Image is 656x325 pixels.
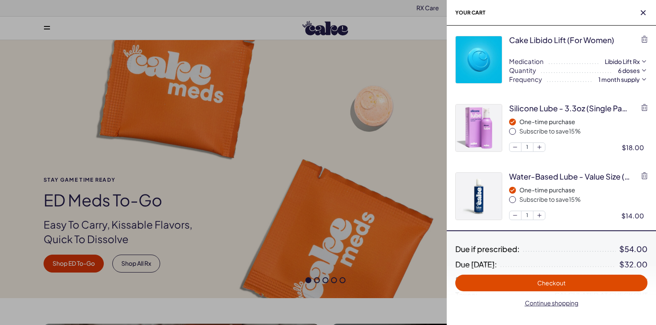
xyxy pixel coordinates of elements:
[509,57,544,66] span: Medication
[509,75,542,84] span: Frequency
[525,299,578,307] span: Continue shopping
[456,173,502,220] img: CROP5_01_HERO_44304be0-91d7-4b41-a1dd-53e1a10cb430.jpg
[622,143,647,152] div: $18.00
[537,279,565,287] span: Checkout
[509,35,614,45] div: Cake Libido Lift (for Women)
[455,260,497,269] span: Due [DATE]:
[519,127,647,136] div: Subscribe to save 15 %
[509,103,631,113] div: silicone lube - 3.3oz (single pack)
[521,211,533,220] span: 1
[619,245,647,253] div: $54.00
[509,171,634,182] div: water-based lube - value size (single bottle)
[521,143,533,151] span: 1
[621,211,647,220] div: $14.00
[455,295,647,311] button: Continue shopping
[455,245,520,253] span: Due if prescribed:
[619,260,647,269] div: $32.00
[509,66,536,75] span: Quantity
[455,275,647,291] button: Checkout
[519,186,647,194] div: One-time purchase
[456,36,502,83] img: p3ZtQTX4dfw0aP9sqBphP7GDoJYYEv1Qyfw0SU36.webp
[519,118,647,126] div: One-time purchase
[519,195,647,204] div: Subscribe to save 15 %
[456,104,502,151] img: LubesandmoreArtboard25.jpg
